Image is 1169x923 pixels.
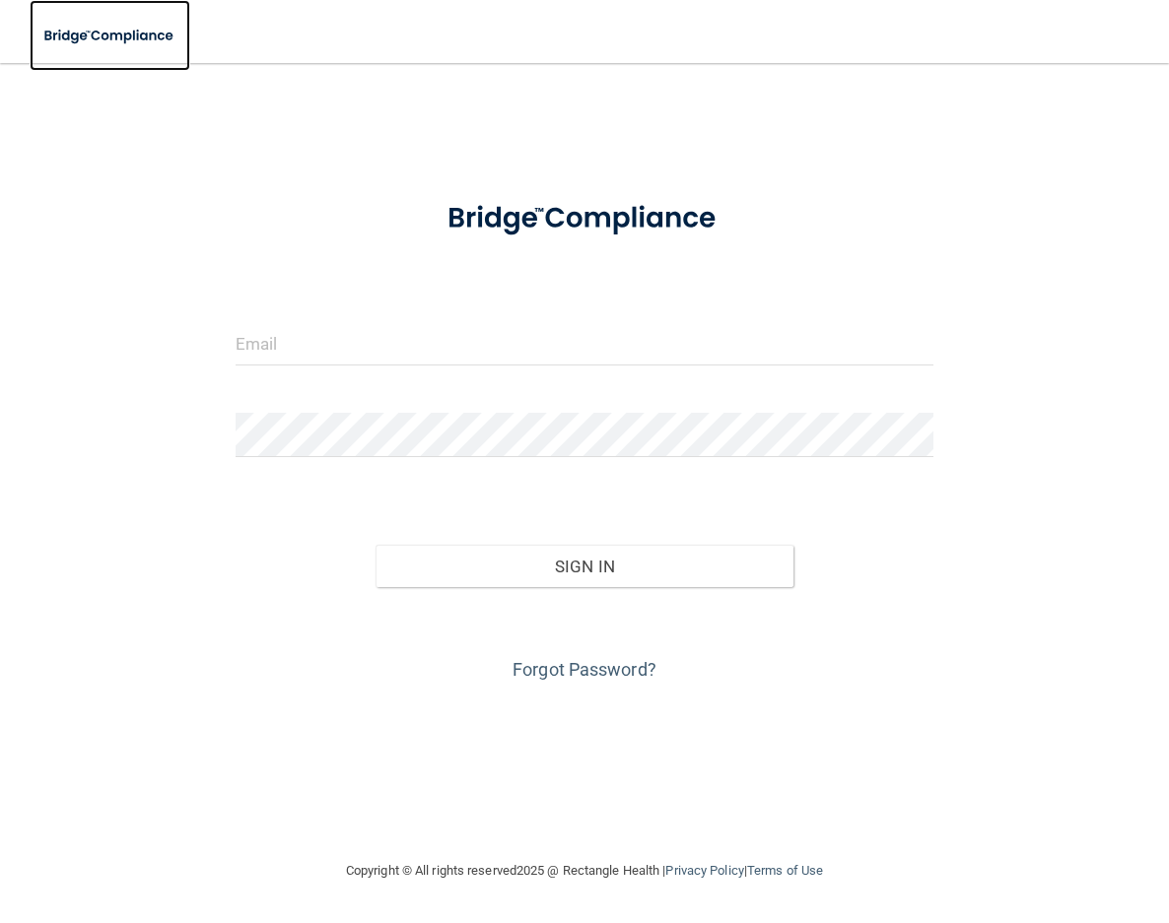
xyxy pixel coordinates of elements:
[225,839,944,902] div: Copyright © All rights reserved 2025 @ Rectangle Health | |
[236,321,933,365] input: Email
[747,863,823,878] a: Terms of Use
[665,863,743,878] a: Privacy Policy
[513,659,656,680] a: Forgot Password?
[30,16,190,56] img: bridge_compliance_login_screen.278c3ca4.svg
[376,545,794,588] button: Sign In
[418,181,752,256] img: bridge_compliance_login_screen.278c3ca4.svg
